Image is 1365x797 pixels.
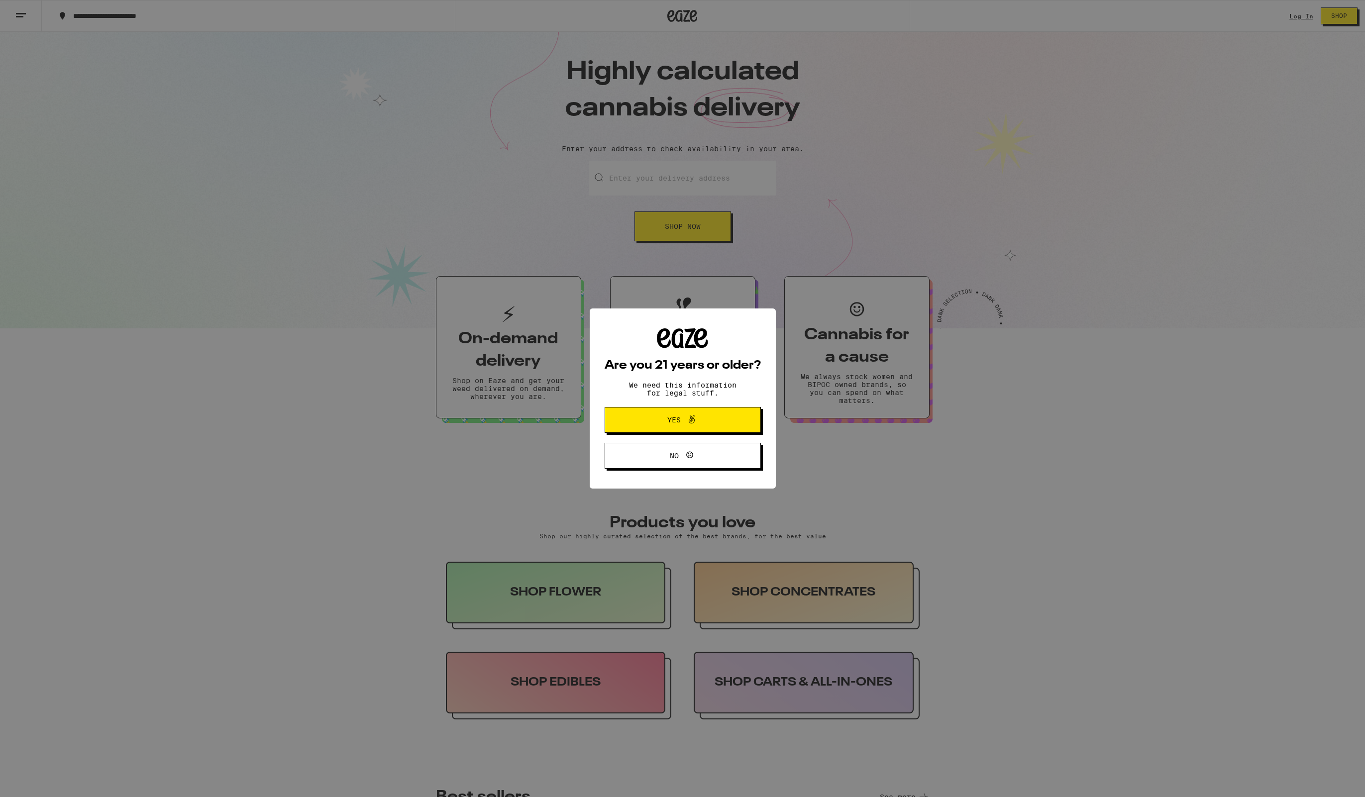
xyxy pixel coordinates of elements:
span: Yes [667,416,681,423]
span: No [670,452,679,459]
p: We need this information for legal stuff. [621,381,745,397]
button: No [605,443,761,469]
h2: Are you 21 years or older? [605,360,761,372]
button: Yes [605,407,761,433]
